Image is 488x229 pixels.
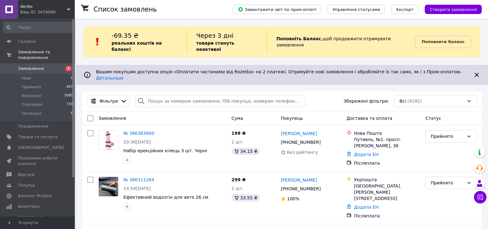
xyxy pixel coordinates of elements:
[98,177,118,197] a: Фото товару
[396,7,414,12] span: Експорт
[354,130,420,136] div: Нова Пошта
[415,36,471,48] a: Поповнити баланс
[22,76,31,81] span: Нові
[93,6,157,13] h1: Список замовлень
[22,102,43,107] span: Скасовані
[431,133,464,140] div: Прийнято
[123,131,154,136] a: № 366363660
[276,36,321,41] b: Поповніть Баланс
[112,41,162,52] b: реальних коштів на балансі
[22,111,41,116] span: Оплачені
[419,7,482,12] a: Створити замовлення
[18,134,58,140] span: Товари та послуги
[280,184,322,193] div: [PHONE_NUMBER]
[96,76,123,80] a: Детальніше
[18,155,58,167] span: Показники роботи компанії
[22,84,41,90] span: Прийняті
[112,32,138,39] span: -69.35 ₴
[354,183,420,202] div: [GEOGRAPHIC_DATA]. [PERSON_NAME][STREET_ADDRESS]
[347,116,392,121] span: Доставка та оплата
[18,124,48,129] span: Повідомлення
[232,148,260,155] div: 34.15 ₴
[232,194,260,202] div: 33.55 ₴
[281,177,317,183] a: [PERSON_NAME]
[354,152,379,157] a: Додати ЕН
[354,160,420,166] div: Післяплата
[430,7,477,12] span: Створити замовлення
[66,84,73,90] span: 467
[18,193,52,199] span: Каталог ProSale
[425,5,482,14] button: Створити замовлення
[123,177,154,182] a: № 366311264
[66,102,73,107] span: 734
[354,213,420,219] div: Післяплата
[123,186,151,191] span: 14:54[DATE]
[422,39,465,44] b: Поповнити баланс
[20,9,75,15] div: Ваш ID: 2470099
[71,111,73,116] span: 6
[343,98,389,104] span: Збережені фільтри:
[64,93,73,99] span: 3085
[93,37,102,46] img: :exclamation:
[238,7,316,12] span: Завантажити звіт по пром-оплаті
[18,183,35,188] span: Покупці
[20,4,67,9] span: denko
[71,76,73,81] span: 0
[123,139,151,144] span: 20:36[DATE]
[18,49,75,61] span: Замовлення та повідомлення
[425,116,441,121] span: Статус
[123,195,208,200] a: Ефективний водозгін для авто 26 см
[18,214,58,226] span: Управління сайтом
[328,5,385,14] button: Управління статусами
[399,98,406,104] span: Всі
[333,7,380,12] span: Управління статусами
[18,145,64,150] span: [DEMOGRAPHIC_DATA]
[281,130,317,137] a: [PERSON_NAME]
[135,95,305,107] input: Пошук за номером замовлення, ПІБ покупця, номером телефону, Email, номером накладної
[267,31,415,52] div: , щоб продовжити отримувати замовлення
[96,69,464,80] span: Вашим покупцям доступна опція «Оплатити частинами від Rozetka» на 2 платежі. Отримуйте нові замов...
[281,116,303,121] span: Покупець
[232,186,244,191] span: 1 шт.
[18,204,40,209] span: Аналітика
[232,116,243,121] span: Cума
[22,93,41,99] span: Виконані
[196,32,234,39] span: Через 3 дні
[232,131,246,136] span: 199 ₴
[99,130,118,150] img: Фото товару
[99,98,118,104] span: Фільтри
[431,179,464,186] div: Прийнято
[98,116,126,121] span: Замовлення
[474,191,486,203] button: Чат з покупцем
[354,177,420,183] div: Укрпошта
[196,41,234,52] b: товари стануть неактивні
[287,196,299,201] span: 100%
[65,66,72,71] span: 1
[232,139,244,144] span: 1 шт.
[391,5,419,14] button: Експорт
[18,39,36,44] span: Головна
[280,138,322,147] div: [PHONE_NUMBER]
[3,22,74,33] input: Пошук
[354,136,420,149] div: Путивль, №1: просп. [PERSON_NAME], 36
[407,99,422,104] span: (4292)
[232,177,246,182] span: 299 ₴
[18,66,44,71] span: Замовлення
[354,205,379,210] a: Додати ЕН
[98,130,118,150] a: Фото товару
[287,150,318,155] span: Без рейтингу
[18,172,34,178] span: Відгуки
[99,177,118,196] img: Фото товару
[233,5,321,14] button: Завантажити звіт по пром-оплаті
[123,148,207,153] a: Набір ерекційних кілець 3 шт. Чорні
